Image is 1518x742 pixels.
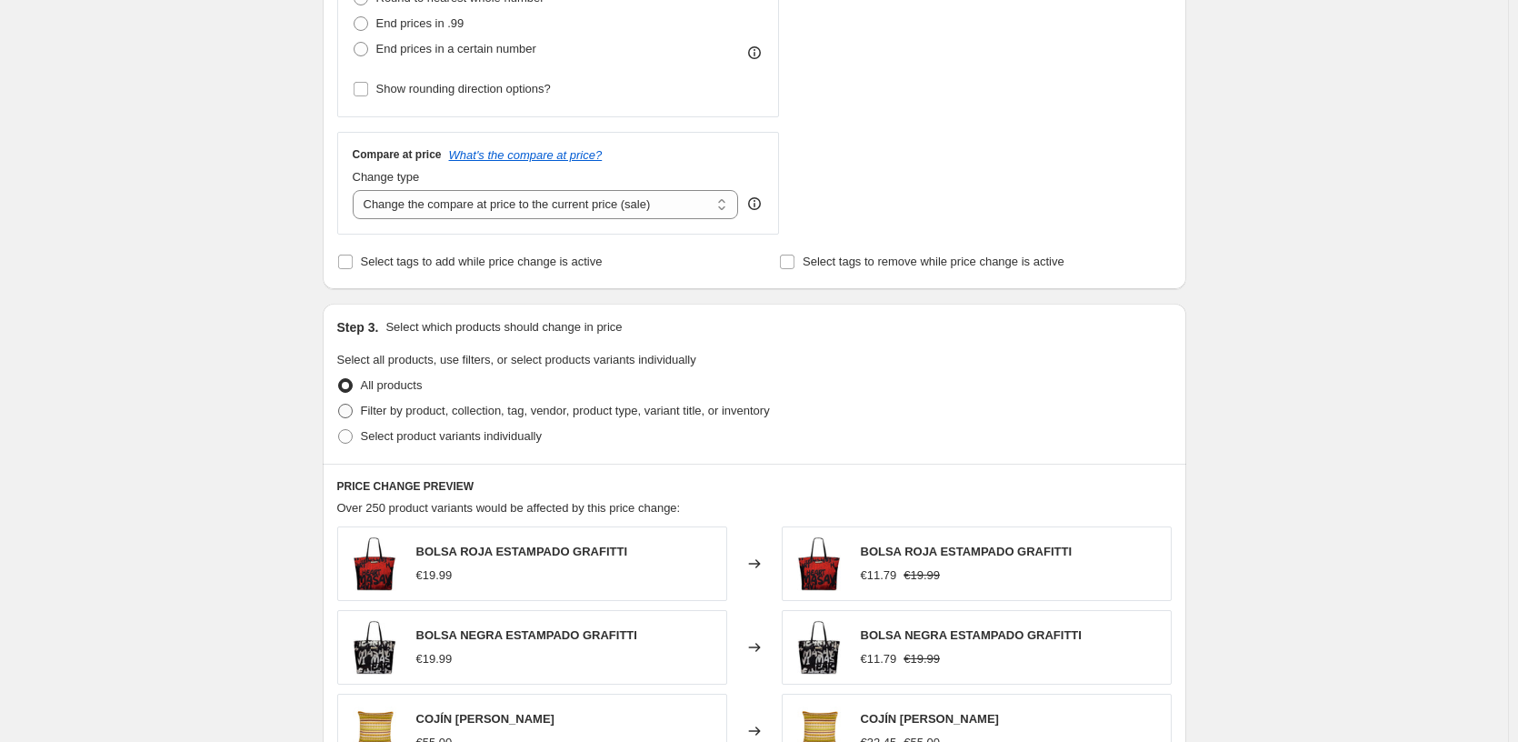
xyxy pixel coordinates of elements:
h3: Compare at price [353,147,442,162]
span: Select tags to add while price change is active [361,255,603,268]
span: Filter by product, collection, tag, vendor, product type, variant title, or inventory [361,404,770,417]
span: End prices in a certain number [376,42,536,55]
img: BOLSA-NEGRA-ESTAMPADO-GRAFITTI_80x.jpg [792,620,846,675]
h6: PRICE CHANGE PREVIEW [337,479,1172,494]
span: BOLSA NEGRA ESTAMPADO GRAFITTI [861,628,1082,642]
button: What's the compare at price? [449,148,603,162]
strike: €19.99 [904,567,940,585]
span: All products [361,378,423,392]
span: Select product variants individually [361,429,542,443]
div: help [745,195,764,213]
img: BOLSA-ROJA-ESTAMPADO-GRAFITTI_80x.jpg [347,536,402,591]
h2: Step 3. [337,318,379,336]
span: End prices in .99 [376,16,464,30]
div: €11.79 [861,650,897,668]
span: COJÍN [PERSON_NAME] [861,712,999,726]
div: €19.99 [416,567,453,585]
span: BOLSA ROJA ESTAMPADO GRAFITTI [861,545,1073,558]
div: €19.99 [416,650,453,668]
span: BOLSA ROJA ESTAMPADO GRAFITTI [416,545,628,558]
p: Select which products should change in price [385,318,622,336]
span: Select tags to remove while price change is active [803,255,1064,268]
img: BOLSA-ROJA-ESTAMPADO-GRAFITTI_80x.jpg [792,536,846,591]
span: Change type [353,170,420,184]
span: COJÍN [PERSON_NAME] [416,712,554,726]
span: BOLSA NEGRA ESTAMPADO GRAFITTI [416,628,637,642]
div: €11.79 [861,567,897,585]
img: BOLSA-NEGRA-ESTAMPADO-GRAFITTI_80x.jpg [347,620,402,675]
span: Over 250 product variants would be affected by this price change: [337,501,681,515]
span: Show rounding direction options? [376,82,551,95]
strike: €19.99 [904,650,940,668]
span: Select all products, use filters, or select products variants individually [337,353,696,366]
